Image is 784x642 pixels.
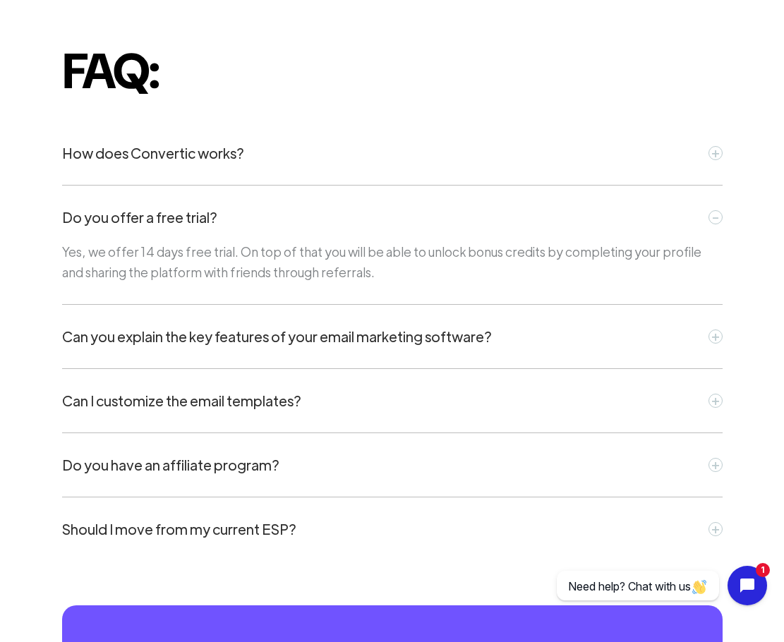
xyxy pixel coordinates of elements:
[711,456,720,473] div: +
[62,207,217,228] div: Do you offer a free trial?
[62,242,723,283] div: Yes, we offer 14 days free trial. On top of that you will be able to unlock bonus credits by comp...
[62,143,244,164] div: How does Convertic works?
[711,145,720,162] div: +
[62,390,301,411] div: Can I customize the email templates?
[62,454,279,476] div: Do you have an affiliate program?
[62,326,492,347] div: Can you explain the key features of your email marketing software?
[711,521,720,538] div: +
[62,519,296,540] div: Should I move from my current ESP?
[711,207,720,227] div: -
[711,328,720,345] div: +
[62,42,159,102] h1: FAQ:
[711,392,720,409] div: +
